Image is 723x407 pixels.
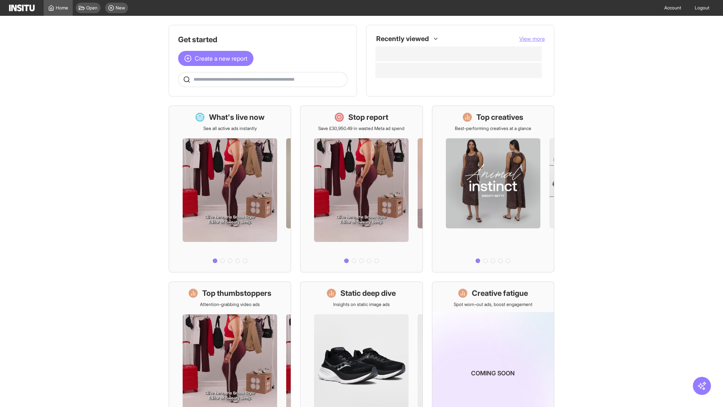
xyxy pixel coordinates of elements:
[340,288,396,298] h1: Static deep dive
[9,5,35,11] img: Logo
[169,106,291,272] a: What's live nowSee all active ads instantly
[476,112,523,122] h1: Top creatives
[455,125,531,132] p: Best-performing creatives at a glance
[200,301,260,308] p: Attention-grabbing video ads
[86,5,98,11] span: Open
[202,288,272,298] h1: Top thumbstoppers
[333,301,390,308] p: Insights on static image ads
[348,112,388,122] h1: Stop report
[519,35,545,42] span: View more
[300,106,423,272] a: Stop reportSave £30,950.49 in wasted Meta ad spend
[203,125,257,132] p: See all active ads instantly
[195,54,247,63] span: Create a new report
[519,35,545,43] button: View more
[178,51,253,66] button: Create a new report
[178,34,348,45] h1: Get started
[318,125,404,132] p: Save £30,950.49 in wasted Meta ad spend
[432,106,554,272] a: Top creativesBest-performing creatives at a glance
[56,5,68,11] span: Home
[209,112,265,122] h1: What's live now
[116,5,125,11] span: New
